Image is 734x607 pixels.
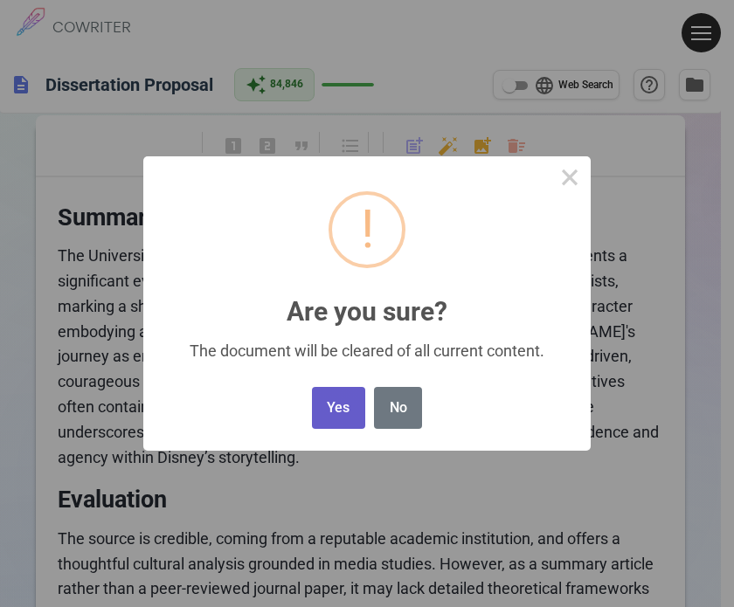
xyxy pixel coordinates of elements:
[143,276,591,326] h2: Are you sure?
[361,195,374,265] div: !
[312,387,365,430] button: Yes
[169,341,565,360] div: The document will be cleared of all current content.
[549,156,591,198] button: Close this dialog
[374,387,422,430] button: No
